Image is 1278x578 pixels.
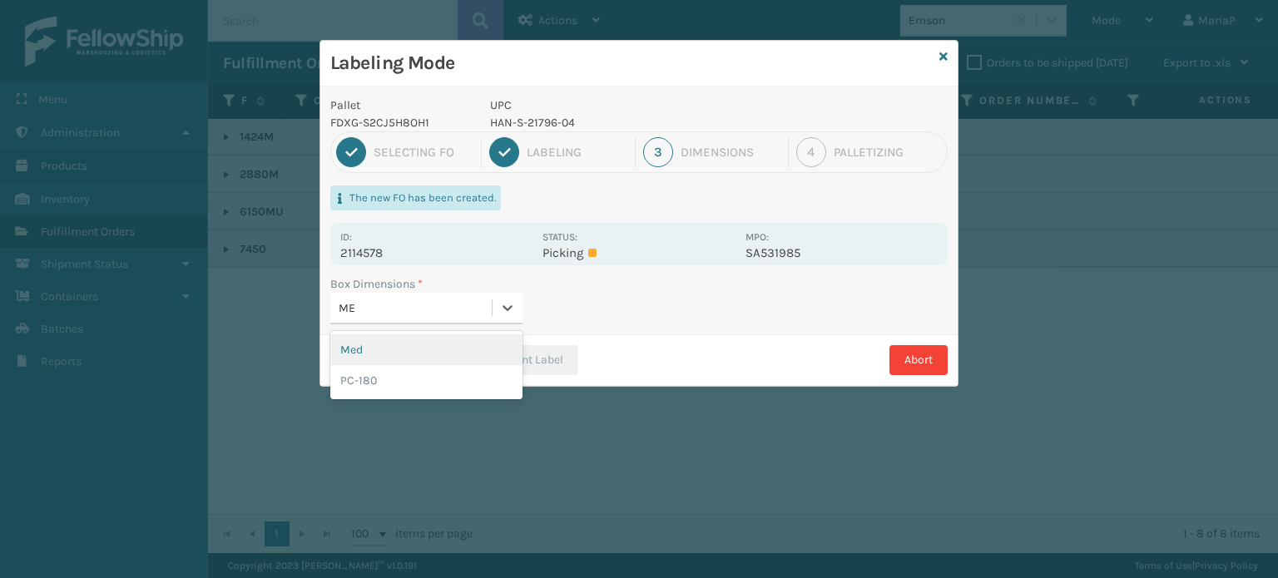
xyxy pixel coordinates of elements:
button: Print Label [476,345,578,375]
div: Labeling [527,145,627,160]
p: HAN-S-21796-04 [490,114,736,131]
div: Palletizing [834,145,942,160]
h3: Labeling Mode [330,51,933,76]
div: 3 [643,137,673,167]
div: 2 [489,137,519,167]
div: Dimensions [681,145,780,160]
p: 2114578 [340,245,532,260]
div: 4 [796,137,826,167]
div: Med [330,334,523,365]
p: The new FO has been created. [349,190,496,205]
p: FDXG-S2CJ5H8OH1 [330,114,470,131]
label: Box Dimensions [330,275,423,293]
p: Pallet [330,96,470,114]
p: UPC [490,96,736,114]
button: Abort [889,345,948,375]
label: Id: [340,231,352,243]
label: Status: [542,231,577,243]
div: Selecting FO [374,145,473,160]
p: SA531985 [745,245,938,260]
div: 1 [336,137,366,167]
p: Picking [542,245,735,260]
label: MPO: [745,231,769,243]
div: PC-180 [330,365,523,396]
